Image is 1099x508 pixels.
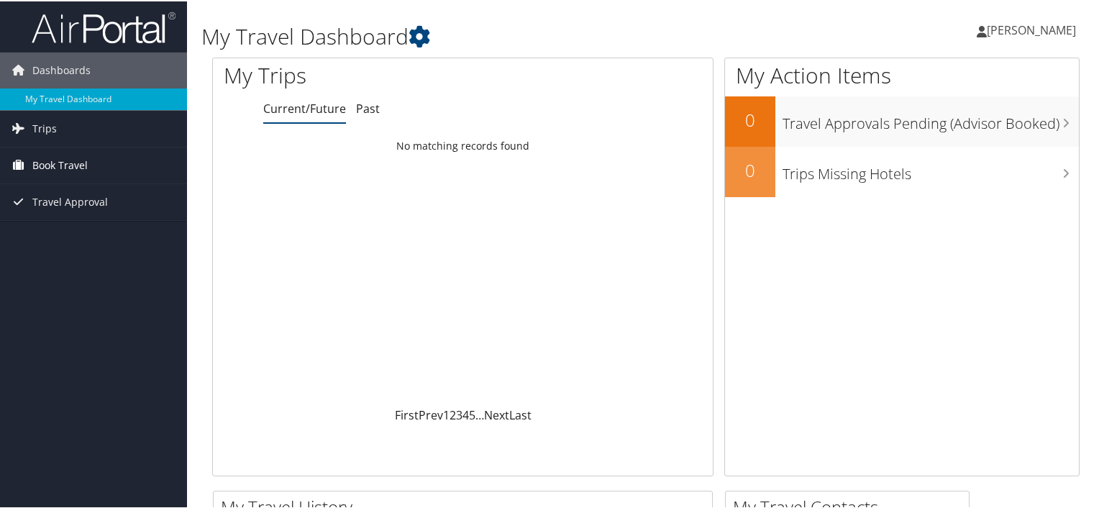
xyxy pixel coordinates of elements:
a: Prev [419,406,443,422]
span: … [475,406,484,422]
h2: 0 [725,157,775,181]
td: No matching records found [213,132,713,158]
a: Last [509,406,532,422]
h2: 0 [725,106,775,131]
h3: Trips Missing Hotels [783,155,1079,183]
a: Past [356,99,380,115]
h1: My Travel Dashboard [201,20,794,50]
h1: My Action Items [725,59,1079,89]
a: Next [484,406,509,422]
a: 5 [469,406,475,422]
a: Current/Future [263,99,346,115]
a: 0Travel Approvals Pending (Advisor Booked) [725,95,1079,145]
h3: Travel Approvals Pending (Advisor Booked) [783,105,1079,132]
a: First [395,406,419,422]
span: Trips [32,109,57,145]
h1: My Trips [224,59,494,89]
a: 4 [462,406,469,422]
span: Dashboards [32,51,91,87]
a: 3 [456,406,462,422]
a: 0Trips Missing Hotels [725,145,1079,196]
span: Book Travel [32,146,88,182]
a: 1 [443,406,450,422]
a: [PERSON_NAME] [977,7,1090,50]
span: Travel Approval [32,183,108,219]
span: [PERSON_NAME] [987,21,1076,37]
img: airportal-logo.png [32,9,175,43]
a: 2 [450,406,456,422]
